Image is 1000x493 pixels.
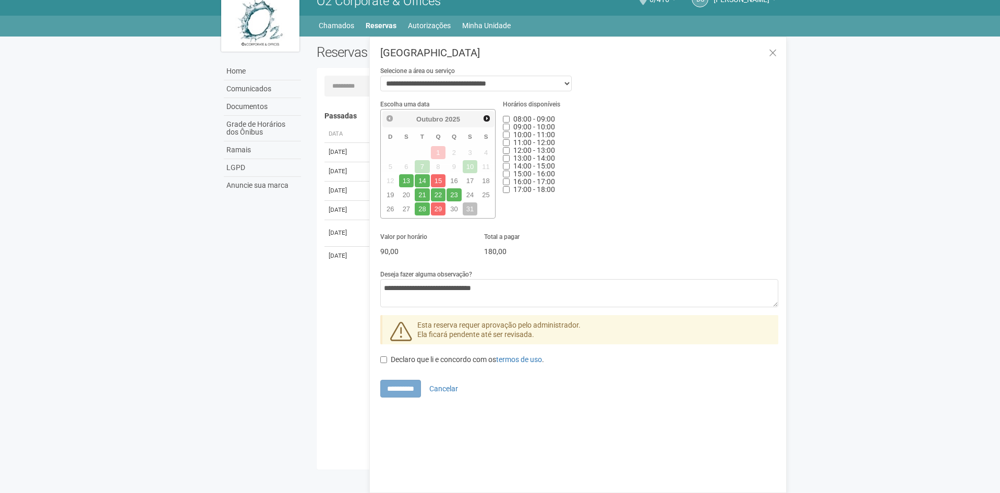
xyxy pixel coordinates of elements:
span: Horário indisponível [513,185,555,194]
input: 17:00 - 18:00 [503,186,510,193]
span: 6 [399,160,414,173]
span: Quinta [452,133,456,140]
a: 26 [383,202,398,215]
a: Minha Unidade [462,18,511,33]
a: 30 [447,202,462,215]
span: 11 [478,160,493,173]
span: Domingo [388,133,392,140]
a: 27 [399,202,414,215]
a: 24 [463,188,478,201]
span: 1 [431,146,446,159]
span: 8 [431,160,446,173]
a: 14 [415,174,430,187]
label: Deseja fazer alguma observação? [380,270,472,279]
h2: Reservas [317,44,540,60]
button: Cancelar [423,380,465,398]
a: Documentos [224,98,301,116]
a: 25 [478,188,493,201]
th: Data [324,126,366,143]
span: Horário indisponível [513,154,555,162]
td: Área Coffee Break (Pré-Função) Bloco 4 [366,162,667,181]
p: 90,00 [380,247,468,256]
span: Anterior [385,114,394,123]
span: Horário indisponível [513,123,555,131]
input: 09:00 - 10:00 [503,124,510,130]
td: [DATE] [324,142,366,162]
div: Esta reserva requer aprovação pelo administrador. Ela ficará pendente até ser revisada. [380,315,778,344]
span: Sábado [484,133,488,140]
a: Comunicados [224,80,301,98]
span: 4 [478,146,493,159]
th: Área ou Serviço [366,126,667,143]
span: Terça [420,133,424,140]
a: Reservas [366,18,396,33]
span: 12 [383,174,398,187]
a: Anterior [383,112,395,124]
span: Horário indisponível [513,115,555,123]
span: 10 [463,160,478,173]
a: 28 [415,202,430,215]
input: 15:00 - 16:00 [503,171,510,177]
a: LGPD [224,159,301,177]
td: Sala de Reunião Interna 2 Bloco 2 (até 30 pessoas) [366,142,667,162]
a: 19 [383,188,398,201]
input: 16:00 - 17:00 [503,178,510,185]
a: 21 [415,188,430,201]
a: Chamados [319,18,354,33]
input: 11:00 - 12:00 [503,139,510,146]
span: 3 [463,146,478,159]
td: [DATE] [324,162,366,181]
span: Segunda [404,133,408,140]
td: [DATE] [324,181,366,200]
a: 31 [463,202,478,215]
span: Horário indisponível [513,177,555,186]
input: 12:00 - 13:00 [503,147,510,154]
a: 13 [399,174,414,187]
span: 9 [447,160,462,173]
a: 23 [447,188,462,201]
td: Sala de Reunião Externa 1A (até 8 pessoas) [366,220,667,246]
span: 2 [447,146,462,159]
span: Horário indisponível [513,138,555,147]
a: Home [224,63,301,80]
span: 7 [415,160,430,173]
label: Total a pagar [484,232,520,242]
td: [DATE] [324,220,366,246]
a: Autorizações [408,18,451,33]
span: Horário indisponível [513,170,555,178]
a: Grade de Horários dos Ônibus [224,116,301,141]
a: Próximo [481,112,493,124]
span: Horário indisponível [513,130,555,139]
input: 13:00 - 14:00 [503,155,510,162]
span: Sexta [468,133,472,140]
a: 15 [431,174,446,187]
a: 18 [478,174,493,187]
input: 14:00 - 15:00 [503,163,510,170]
label: Horários disponíveis [503,100,560,109]
span: 5 [383,160,398,173]
h3: [GEOGRAPHIC_DATA] [380,47,778,58]
label: Valor por horário [380,232,427,242]
a: 17 [463,174,478,187]
p: 180,00 [484,247,572,256]
input: 10:00 - 11:00 [503,131,510,138]
span: Horário indisponível [513,162,555,170]
a: 29 [431,202,446,215]
span: Horário indisponível [513,146,555,154]
td: [DATE] [324,246,366,266]
input: 08:00 - 09:00 [503,116,510,123]
a: 22 [431,188,446,201]
a: Anuncie sua marca [224,177,301,194]
a: 20 [399,188,414,201]
td: Sala de Reunião Interna 2 Bloco 2 (até 30 pessoas) [366,181,667,200]
a: termos de uso [496,355,542,364]
a: 16 [447,174,462,187]
td: Sala de Reunião Interna 2 Bloco 2 (até 30 pessoas) [366,200,667,220]
h4: Passadas [324,112,772,120]
span: Outubro [416,115,443,123]
td: [DATE] [324,200,366,220]
label: Declaro que li e concordo com os . [380,355,544,365]
span: Próximo [483,114,491,123]
a: Ramais [224,141,301,159]
label: Escolha uma data [380,100,429,109]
